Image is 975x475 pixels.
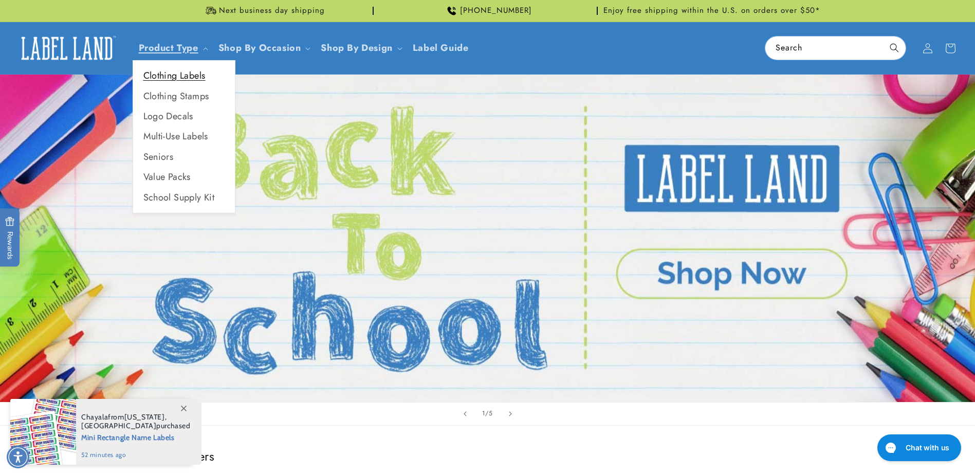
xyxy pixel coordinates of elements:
span: Enjoy free shipping within the U.S. on orders over $50* [603,6,820,16]
a: Value Packs [133,167,235,187]
span: 5 [489,408,493,418]
span: Rewards [5,217,15,260]
button: Next slide [499,403,522,425]
iframe: Gorgias live chat messenger [872,431,965,465]
a: Shop By Design [321,41,392,54]
span: [PHONE_NUMBER] [460,6,532,16]
button: Previous slide [454,403,476,425]
span: [GEOGRAPHIC_DATA] [81,421,156,430]
a: Clothing Labels [133,66,235,86]
span: Label Guide [413,42,469,54]
span: 1 [482,408,485,418]
a: School Supply Kit [133,188,235,208]
span: Mini Rectangle Name Labels [81,430,191,443]
summary: Product Type [133,36,212,60]
a: Multi-Use Labels [133,126,235,147]
a: Product Type [139,41,198,54]
div: Accessibility Menu [7,446,29,468]
a: Seniors [133,147,235,167]
span: [US_STATE] [124,412,165,422]
summary: Shop By Occasion [212,36,315,60]
summary: Shop By Design [315,36,406,60]
a: Label Guide [407,36,475,60]
img: Label Land [15,32,118,64]
span: Chayala [81,412,108,422]
span: Next business day shipping [219,6,325,16]
a: Logo Decals [133,106,235,126]
span: Shop By Occasion [218,42,301,54]
a: Clothing Stamps [133,86,235,106]
span: 52 minutes ago [81,450,191,460]
span: from , purchased [81,413,191,430]
button: Search [883,36,906,59]
a: Label Land [12,28,122,68]
h2: Best sellers [154,448,822,464]
span: / [485,408,489,418]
